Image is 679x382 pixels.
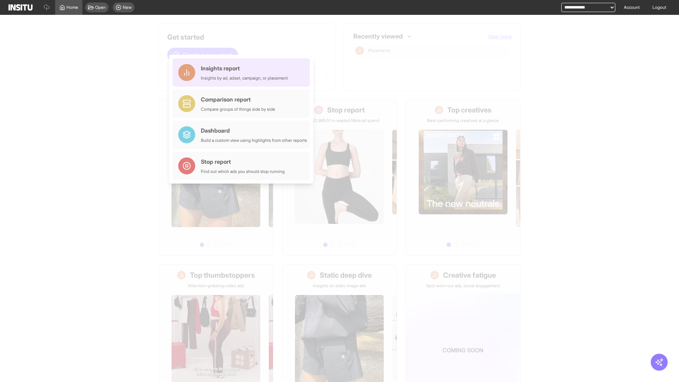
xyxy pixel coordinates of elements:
[201,95,275,104] div: Comparison report
[95,5,106,10] span: Open
[201,138,307,143] div: Build a custom view using highlights from other reports
[8,4,33,11] img: Logo
[201,64,288,73] div: Insights report
[201,75,288,81] div: Insights by ad, adset, campaign, or placement
[201,157,285,166] div: Stop report
[201,106,275,112] div: Compare groups of things side by side
[123,5,132,10] span: New
[201,169,285,174] div: Find out which ads you should stop running
[66,5,78,10] span: Home
[201,126,307,135] div: Dashboard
